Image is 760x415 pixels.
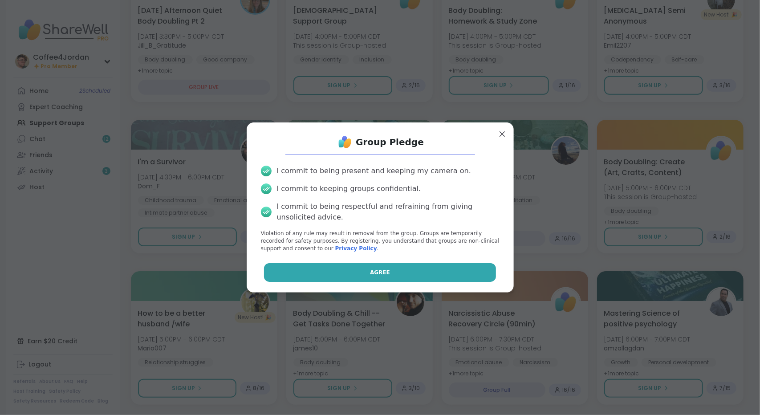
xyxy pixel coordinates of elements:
a: Privacy Policy [335,245,377,252]
span: Agree [370,269,390,277]
div: I commit to being respectful and refraining from giving unsolicited advice. [277,201,500,223]
button: Agree [264,263,496,282]
div: I commit to keeping groups confidential. [277,183,421,194]
h1: Group Pledge [356,136,424,148]
div: I commit to being present and keeping my camera on. [277,166,471,176]
img: ShareWell Logo [336,133,354,151]
p: Violation of any rule may result in removal from the group. Groups are temporarily recorded for s... [261,230,500,252]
